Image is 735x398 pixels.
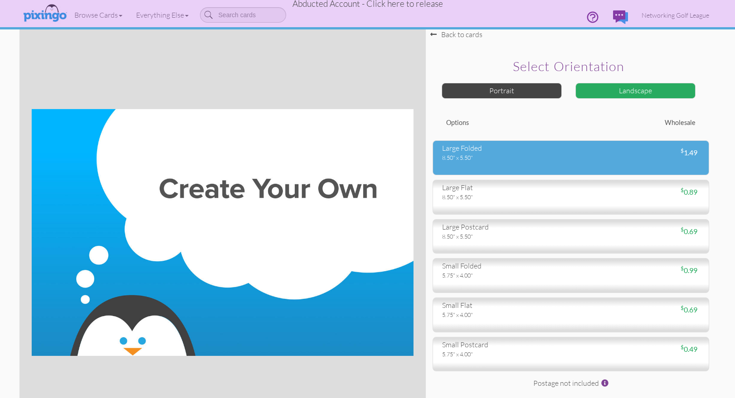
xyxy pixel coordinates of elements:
[444,59,693,74] h2: Select orientation
[68,4,129,26] a: Browse Cards
[681,148,697,157] span: 1.49
[681,187,697,196] span: 0.89
[681,344,684,350] sup: $
[442,311,564,319] div: 5.75" x 4.00"
[200,7,286,23] input: Search cards
[571,118,702,128] div: Wholesale
[681,305,697,314] span: 0.69
[681,147,684,154] sup: $
[442,153,564,162] div: 8.50" x 5.50"
[681,187,684,193] sup: $
[613,10,628,24] img: comments.svg
[442,182,564,193] div: large flat
[575,83,696,99] div: Landscape
[642,11,709,19] span: Networking Golf League
[442,340,564,350] div: small postcard
[681,345,697,353] span: 0.49
[442,232,564,240] div: 8.50" x 5.50"
[129,4,195,26] a: Everything Else
[439,118,571,128] div: Options
[681,304,684,311] sup: $
[31,109,413,356] img: create-your-own-landscape.jpg
[442,83,562,99] div: Portrait
[442,143,564,153] div: large folded
[681,265,684,272] sup: $
[681,227,697,235] span: 0.69
[442,222,564,232] div: large postcard
[681,226,684,233] sup: $
[442,350,564,358] div: 5.75" x 4.00"
[681,266,697,274] span: 0.99
[442,261,564,271] div: small folded
[635,4,716,27] a: Networking Golf League
[21,2,69,25] img: pixingo logo
[442,300,564,311] div: small flat
[442,271,564,279] div: 5.75" x 4.00"
[442,193,564,201] div: 8.50" x 5.50"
